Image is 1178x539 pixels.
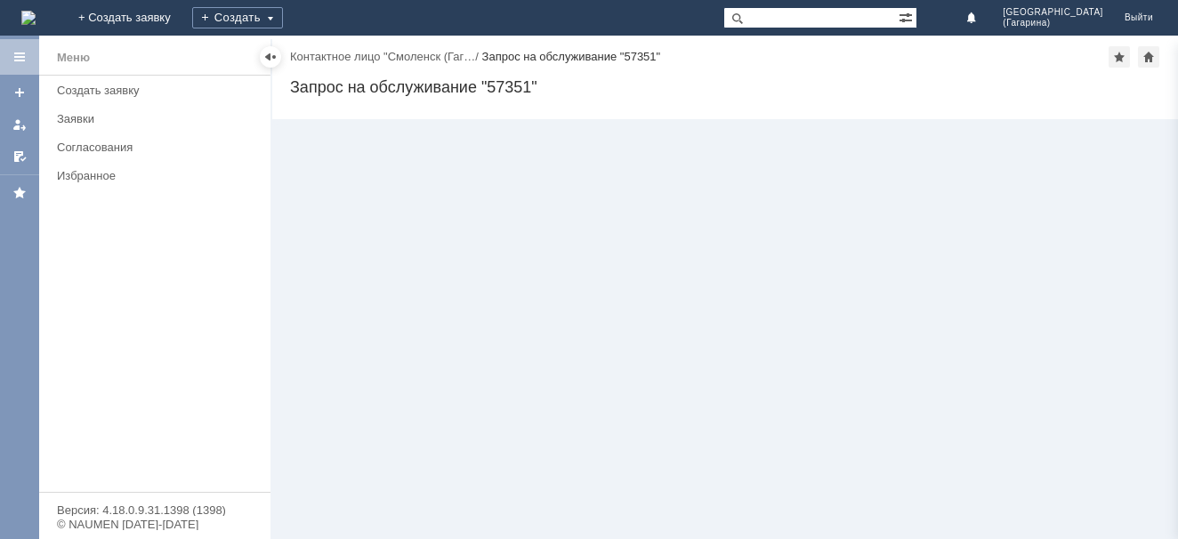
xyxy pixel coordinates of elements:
[5,78,34,107] a: Создать заявку
[192,7,283,28] div: Создать
[50,105,267,133] a: Заявки
[21,11,36,25] a: Перейти на домашнюю страницу
[290,50,475,63] a: Контактное лицо "Смоленск (Гаг…
[57,112,260,125] div: Заявки
[57,519,253,530] div: © NAUMEN [DATE]-[DATE]
[1003,7,1103,18] span: [GEOGRAPHIC_DATA]
[57,47,90,68] div: Меню
[50,76,267,104] a: Создать заявку
[57,169,240,182] div: Избранное
[290,50,482,63] div: /
[21,11,36,25] img: logo
[260,46,281,68] div: Скрыть меню
[5,110,34,139] a: Мои заявки
[5,142,34,171] a: Мои согласования
[57,84,260,97] div: Создать заявку
[57,504,253,516] div: Версия: 4.18.0.9.31.1398 (1398)
[899,8,916,25] span: Расширенный поиск
[290,78,1160,96] div: Запрос на обслуживание "57351"
[50,133,267,161] a: Согласования
[1003,18,1103,28] span: (Гагарина)
[482,50,661,63] div: Запрос на обслуживание "57351"
[1109,46,1130,68] div: Добавить в избранное
[1138,46,1159,68] div: Сделать домашней страницей
[57,141,260,154] div: Согласования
